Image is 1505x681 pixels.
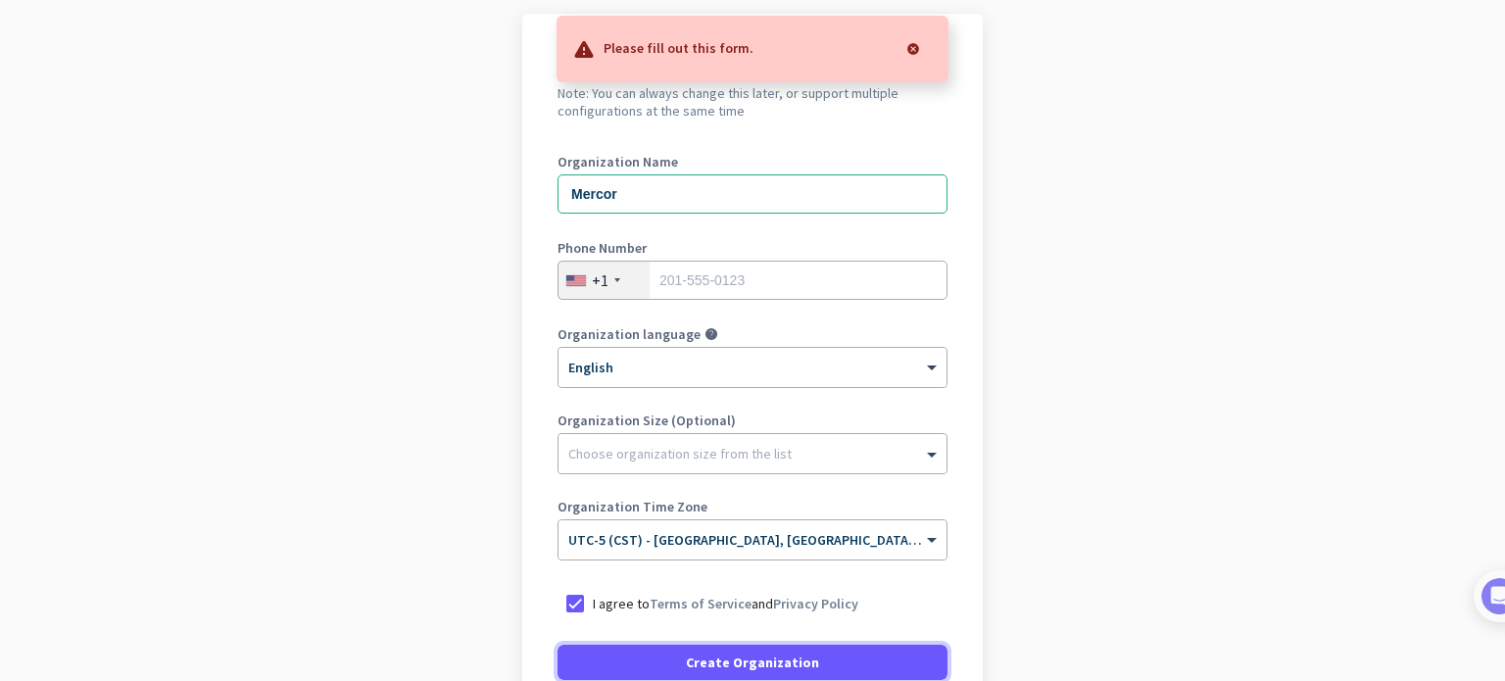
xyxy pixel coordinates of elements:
i: help [704,327,718,341]
label: Organization Size (Optional) [558,413,947,427]
label: Phone Number [558,241,947,255]
a: Privacy Policy [773,595,858,612]
input: What is the name of your organization? [558,174,947,214]
p: I agree to and [593,594,858,613]
span: Create Organization [686,653,819,672]
div: +1 [592,270,608,290]
a: Terms of Service [650,595,752,612]
h2: Note: You can always change this later, or support multiple configurations at the same time [558,84,947,120]
label: Organization language [558,327,701,341]
label: Organization Name [558,155,947,169]
input: 201-555-0123 [558,261,947,300]
button: Create Organization [558,645,947,680]
label: Organization Time Zone [558,500,947,513]
p: Please fill out this form. [604,37,753,57]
